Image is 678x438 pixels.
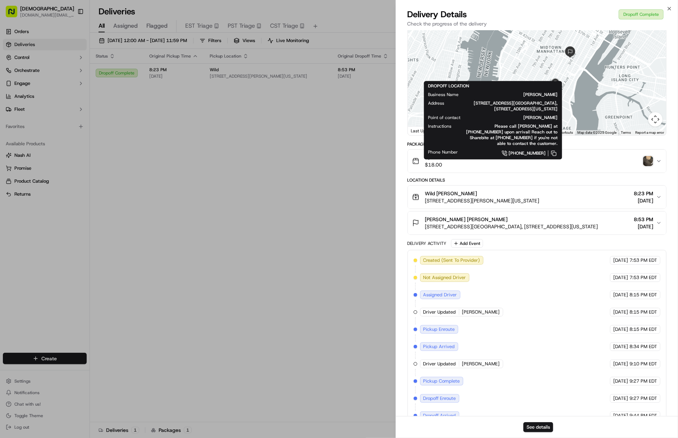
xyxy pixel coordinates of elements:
span: $18.00 [425,161,442,168]
a: Powered byPylon [51,122,87,128]
span: [PERSON_NAME] [PERSON_NAME] [425,216,508,223]
div: Package Details [408,141,666,147]
span: Point of contact [428,115,461,120]
span: 8:23 PM [634,190,653,197]
div: Start new chat [24,69,118,76]
span: Assigned Driver [423,292,457,298]
span: [PERSON_NAME] [470,92,558,97]
span: Pylon [72,122,87,128]
span: DROPOFF LOCATION [428,83,469,89]
span: Phone Number [428,149,458,155]
span: 9:27 PM EDT [629,395,657,402]
span: Address [428,100,445,106]
a: 💻API Documentation [58,102,118,115]
button: See details [523,422,553,432]
span: Pickup Complete [423,378,460,384]
span: Wild [PERSON_NAME] [425,190,477,197]
span: Knowledge Base [14,105,55,112]
a: 📗Knowledge Base [4,102,58,115]
span: 8:34 PM EDT [629,343,657,350]
button: Wild [PERSON_NAME][STREET_ADDRESS][PERSON_NAME][US_STATE]8:23 PM[DATE] [408,186,666,209]
span: [DATE] [613,395,628,402]
button: [PERSON_NAME] [PERSON_NAME][STREET_ADDRESS][GEOGRAPHIC_DATA], [STREET_ADDRESS][US_STATE]8:53 PM[D... [408,211,666,234]
span: API Documentation [68,105,115,112]
img: Google [410,126,433,135]
span: 8:53 PM [634,216,653,223]
span: Map data ©2025 Google [577,131,616,134]
input: Got a question? Start typing here... [19,47,129,54]
span: Business Name [428,92,459,97]
div: We're available if you need us! [24,76,91,82]
a: [PHONE_NUMBER] [470,149,558,157]
span: [DATE] [613,274,628,281]
button: N/A$18.00photo_proof_of_delivery image [408,150,666,173]
span: 8:15 PM EDT [629,326,657,333]
button: Add Event [451,239,483,248]
span: 8:15 PM EDT [629,309,657,315]
span: [DATE] [613,361,628,367]
span: Pickup Arrived [423,343,455,350]
span: Created (Sent To Provider) [423,257,480,264]
span: Driver Updated [423,309,456,315]
span: [PERSON_NAME] [462,361,500,367]
span: [DATE] [613,326,628,333]
span: [STREET_ADDRESS][GEOGRAPHIC_DATA], [STREET_ADDRESS][US_STATE] [425,223,598,230]
span: [STREET_ADDRESS][PERSON_NAME][US_STATE] [425,197,540,204]
span: [DATE] [613,309,628,315]
span: Pickup Enroute [423,326,455,333]
span: Please call [PERSON_NAME] at [PHONE_NUMBER] upon arrival! Reach out to Sharebite at [PHONE_NUMBER... [463,123,558,146]
a: Open this area in Google Maps (opens a new window) [410,126,433,135]
button: Map camera controls [648,112,663,127]
span: [DATE] [613,257,628,264]
span: [DATE] [613,292,628,298]
span: 8:15 PM EDT [629,292,657,298]
button: Start new chat [122,71,131,80]
span: 9:44 PM EDT [629,412,657,419]
div: Location Details [408,177,666,183]
span: 7:53 PM EDT [629,274,657,281]
span: 9:10 PM EDT [629,361,657,367]
span: Dropoff Arrived [423,412,456,419]
span: 7:53 PM EDT [629,257,657,264]
span: [PERSON_NAME] [472,115,558,120]
div: Delivery Activity [408,241,447,246]
img: photo_proof_of_delivery image [643,156,653,166]
span: [PHONE_NUMBER] [509,150,546,156]
span: Driver Updated [423,361,456,367]
span: [DATE] [613,412,628,419]
span: [DATE] [613,378,628,384]
a: Terms (opens in new tab) [621,131,631,134]
div: 📗 [7,105,13,111]
span: [STREET_ADDRESS][GEOGRAPHIC_DATA], [STREET_ADDRESS][US_STATE] [456,100,558,112]
span: Delivery Details [408,9,467,20]
div: 💻 [61,105,67,111]
span: 9:27 PM EDT [629,378,657,384]
p: Check the progress of the delivery [408,20,666,27]
p: Welcome 👋 [7,29,131,41]
span: [DATE] [613,343,628,350]
span: Instructions [428,123,452,129]
span: Dropoff Enroute [423,395,456,402]
span: [DATE] [634,223,653,230]
a: Report a map error [635,131,664,134]
span: [PERSON_NAME] [462,309,500,315]
div: Last Updated: less than a minute ago [408,126,490,135]
img: Nash [7,8,22,22]
img: 1736555255976-a54dd68f-1ca7-489b-9aae-adbdc363a1c4 [7,69,20,82]
span: Not Assigned Driver [423,274,466,281]
span: [DATE] [634,197,653,204]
